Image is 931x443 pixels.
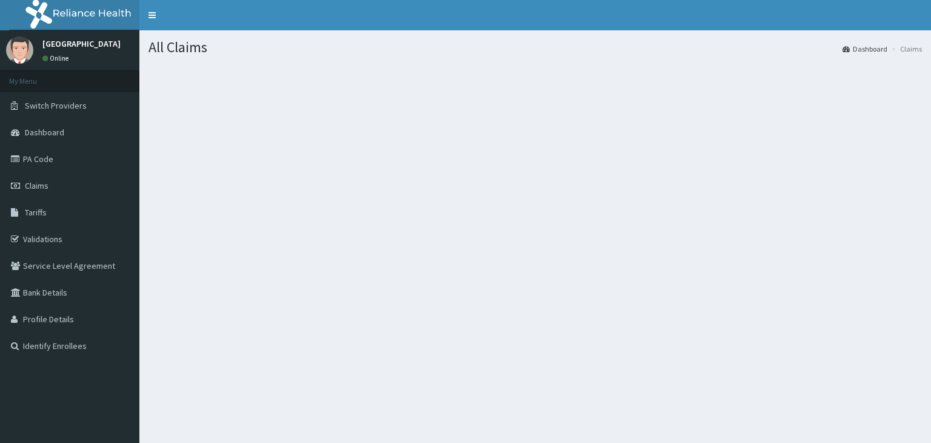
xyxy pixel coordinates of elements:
[25,100,87,111] span: Switch Providers
[42,54,72,63] a: Online
[6,36,33,64] img: User Image
[148,39,922,55] h1: All Claims
[843,44,887,54] a: Dashboard
[25,180,48,191] span: Claims
[25,207,47,218] span: Tariffs
[889,44,922,54] li: Claims
[25,127,64,138] span: Dashboard
[42,39,121,48] p: [GEOGRAPHIC_DATA]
